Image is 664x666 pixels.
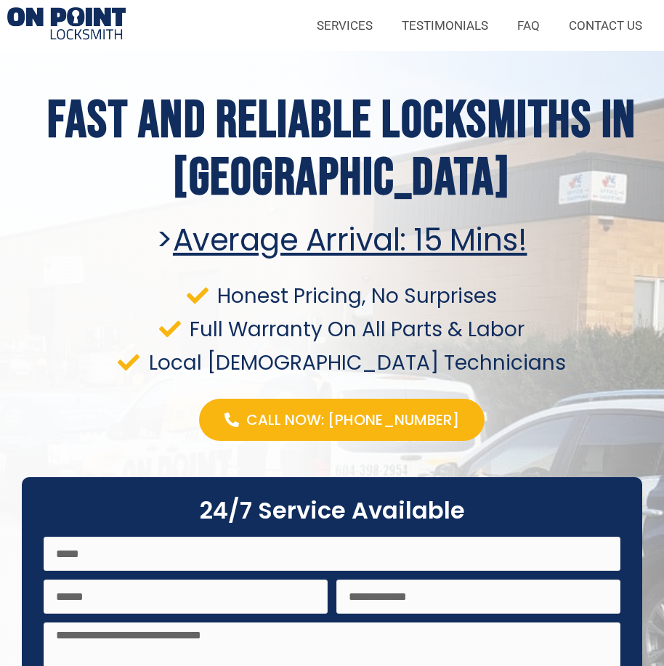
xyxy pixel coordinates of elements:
[199,399,485,441] a: Call Now: [PHONE_NUMBER]
[246,410,459,430] span: Call Now: [PHONE_NUMBER]
[7,7,126,44] img: Locksmiths Locations 1
[503,9,554,42] a: FAQ
[44,499,620,522] h2: 24/7 Service Available
[140,9,657,42] nav: Menu
[186,320,525,339] span: Full Warranty On All Parts & Labor
[145,353,566,373] span: Local [DEMOGRAPHIC_DATA] Technicians
[214,286,497,306] span: Honest Pricing, No Surprises
[302,9,387,42] a: SERVICES
[554,9,657,42] a: CONTACT US
[27,92,657,207] h1: Fast and Reliable Locksmiths In [GEOGRAPHIC_DATA]
[27,225,657,256] h2: >
[387,9,503,42] a: TESTIMONIALS
[173,219,527,261] u: Average arrival: 15 Mins!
